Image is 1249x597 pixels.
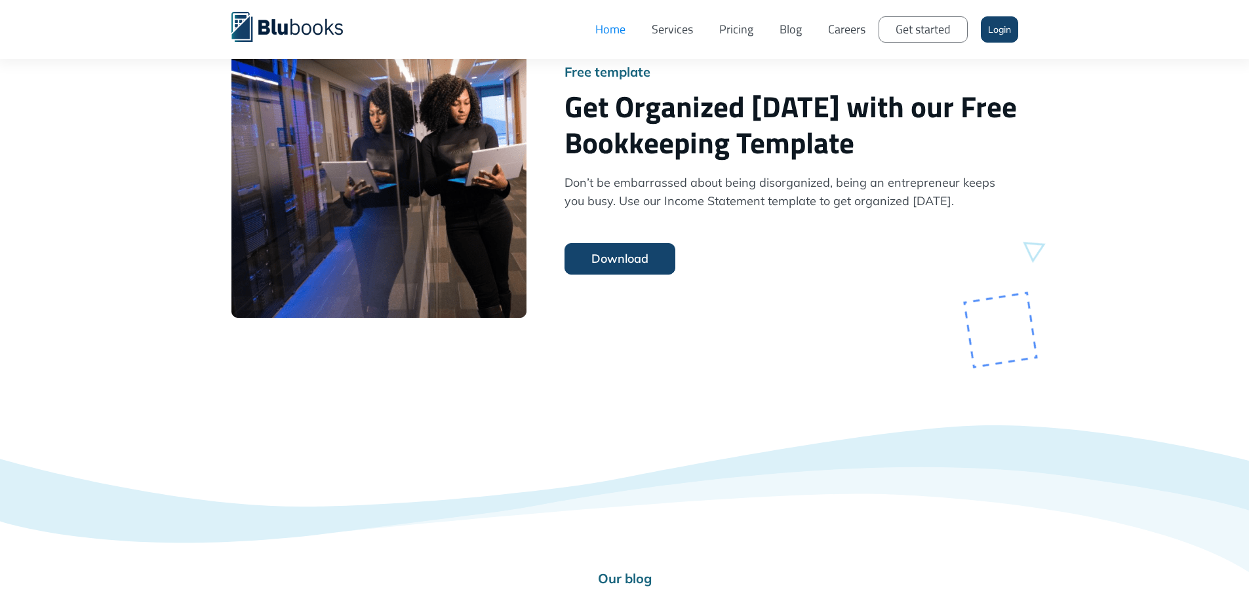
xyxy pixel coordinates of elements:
a: Careers [815,10,879,49]
div: Free template [565,66,1018,79]
a: Download [565,243,675,275]
div: Our blog [231,572,1018,585]
a: Pricing [706,10,766,49]
a: Login [981,16,1018,43]
p: Don’t be embarrassed about being disorganized, being an entrepreneur keeps you busy. Use our Inco... [565,174,1018,210]
a: Get started [879,16,968,43]
a: home [231,10,363,42]
h2: Get Organized [DATE] with our Free Bookkeeping Template [565,88,1018,161]
a: Blog [766,10,815,49]
a: Services [639,10,706,49]
a: Home [582,10,639,49]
